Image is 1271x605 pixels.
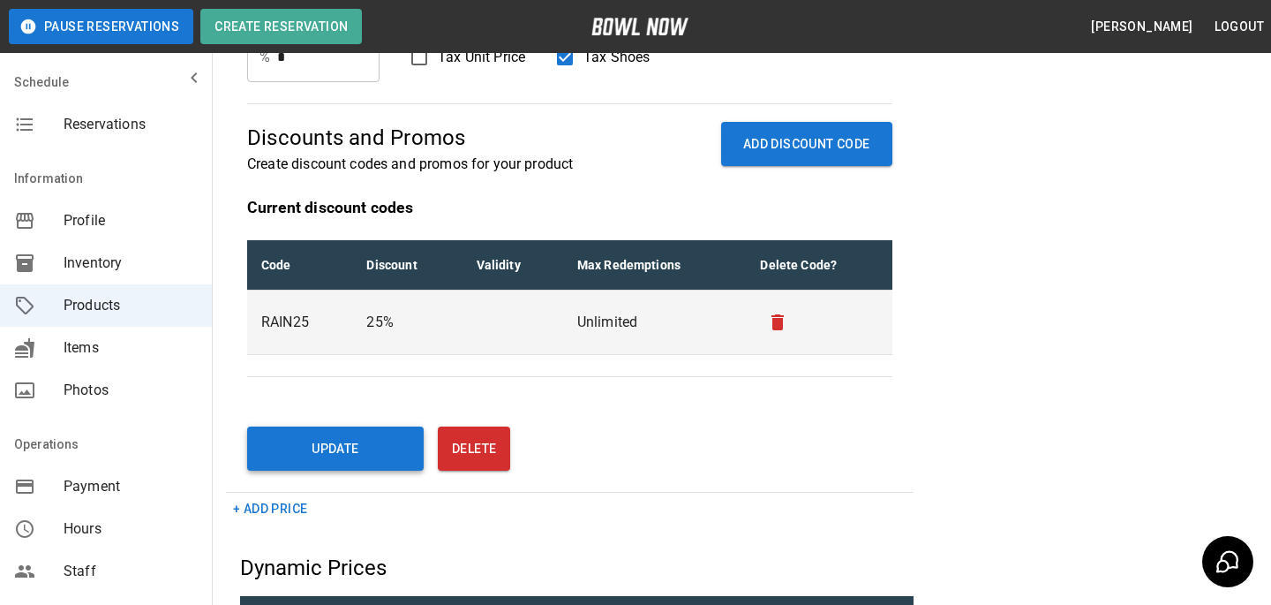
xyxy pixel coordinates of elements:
span: Inventory [64,253,198,274]
p: 25 % [366,312,447,333]
span: Tax Unit Price [438,47,525,68]
span: Staff [64,561,198,582]
p: % [259,47,270,68]
span: Reservations [64,114,198,135]
p: Unlimited [577,312,733,333]
p: Discounts and Promos [247,122,573,154]
button: Pause Reservations [9,9,193,44]
button: remove [760,305,795,340]
button: Delete [438,427,510,471]
th: Delete Code? [746,240,891,291]
th: Max Redemptions [563,240,747,291]
button: + Add Price [226,493,314,526]
span: Profile [64,210,198,231]
p: Current discount codes [247,196,892,219]
p: RAIN25 [261,312,338,333]
span: Hours [64,518,198,540]
th: Validity [463,240,563,291]
h5: Dynamic Prices [240,554,914,582]
table: sticky table [247,240,892,355]
button: [PERSON_NAME] [1084,11,1200,43]
span: Tax Shoes [583,47,650,68]
button: Create Reservation [200,9,362,44]
th: Discount [352,240,462,291]
p: Create discount codes and promos for your product [247,154,573,175]
button: Logout [1207,11,1271,43]
button: ADD DISCOUNT CODE [721,122,892,167]
span: Items [64,337,198,359]
span: Photos [64,380,198,401]
span: Payment [64,476,198,497]
th: Code [247,240,352,291]
button: Update [247,427,424,471]
img: logo [591,18,688,35]
span: Products [64,295,198,316]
